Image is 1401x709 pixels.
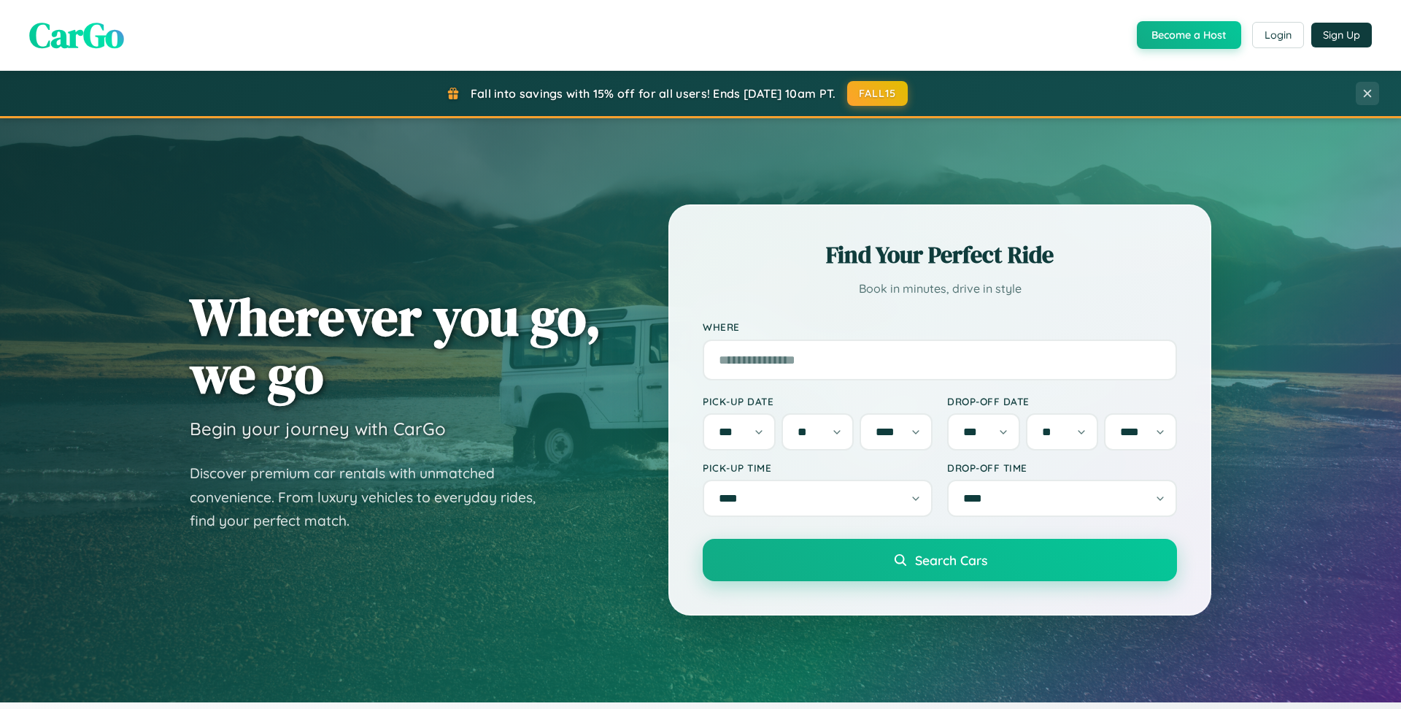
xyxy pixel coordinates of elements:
[29,11,124,59] span: CarGo
[947,395,1177,407] label: Drop-off Date
[703,278,1177,299] p: Book in minutes, drive in style
[947,461,1177,474] label: Drop-off Time
[1311,23,1372,47] button: Sign Up
[915,552,987,568] span: Search Cars
[703,239,1177,271] h2: Find Your Perfect Ride
[190,288,601,403] h1: Wherever you go, we go
[703,395,933,407] label: Pick-up Date
[1252,22,1304,48] button: Login
[471,86,836,101] span: Fall into savings with 15% off for all users! Ends [DATE] 10am PT.
[1137,21,1241,49] button: Become a Host
[703,461,933,474] label: Pick-up Time
[703,321,1177,334] label: Where
[703,539,1177,581] button: Search Cars
[190,418,446,440] h3: Begin your journey with CarGo
[847,81,908,106] button: FALL15
[190,461,555,533] p: Discover premium car rentals with unmatched convenience. From luxury vehicles to everyday rides, ...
